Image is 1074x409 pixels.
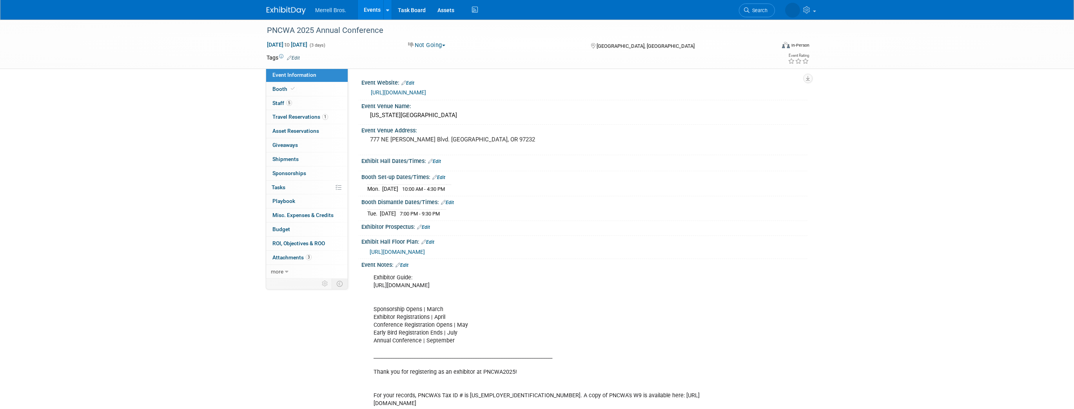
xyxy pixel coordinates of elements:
td: Mon. [367,185,382,193]
span: Tasks [272,184,285,190]
a: Staff5 [266,96,348,110]
td: Personalize Event Tab Strip [318,279,332,289]
span: Giveaways [272,142,298,148]
a: Edit [417,224,430,230]
img: ExhibitDay [267,7,306,14]
div: Event Rating [788,54,809,58]
span: ROI, Objectives & ROO [272,240,325,246]
td: [DATE] [380,210,396,218]
span: Staff [272,100,292,106]
div: Event Venue Address: [361,125,807,134]
span: Playbook [272,198,295,204]
a: Booth [266,82,348,96]
a: Edit [395,262,408,268]
div: PNCWA 2025 Annual Conference [264,24,763,38]
span: [DATE] [DATE] [267,41,308,48]
a: Search [739,4,775,17]
a: Giveaways [266,138,348,152]
a: more [266,265,348,279]
div: Exhibit Hall Dates/Times: [361,155,807,165]
a: Event Information [266,68,348,82]
div: Event Website: [361,77,807,87]
i: Booth reservation complete [291,87,295,91]
span: 10:00 AM - 4:30 PM [402,186,445,192]
a: Travel Reservations1 [266,110,348,124]
td: Toggle Event Tabs [332,279,348,289]
a: Misc. Expenses & Credits [266,208,348,222]
div: Booth Set-up Dates/Times: [361,171,807,181]
div: Booth Dismantle Dates/Times: [361,196,807,206]
div: Event Venue Name: [361,100,807,110]
a: [URL][DOMAIN_NAME] [370,249,425,255]
a: ROI, Objectives & ROO [266,237,348,250]
span: Search [749,7,767,13]
img: Brian Hertzog [785,3,800,18]
pre: 777 NE [PERSON_NAME] Blvd. [GEOGRAPHIC_DATA], OR 97232 [370,136,539,143]
img: Format-Inperson.png [782,42,790,48]
a: Budget [266,223,348,236]
td: Tue. [367,210,380,218]
span: Attachments [272,254,312,261]
a: Edit [428,159,441,164]
span: (3 days) [309,43,325,48]
span: Merrell Bros. [315,7,346,13]
a: Shipments [266,152,348,166]
a: Playbook [266,194,348,208]
div: Exhibit Hall Floor Plan: [361,236,807,246]
a: Edit [432,175,445,180]
span: [GEOGRAPHIC_DATA], [GEOGRAPHIC_DATA] [597,43,695,49]
span: Booth [272,86,296,92]
span: Budget [272,226,290,232]
span: Event Information [272,72,316,78]
div: In-Person [791,42,809,48]
span: Asset Reservations [272,128,319,134]
button: Not Going [405,41,448,49]
a: Edit [441,200,454,205]
a: Edit [287,55,300,61]
span: to [283,42,291,48]
span: more [271,268,283,275]
a: Sponsorships [266,166,348,180]
span: Misc. Expenses & Credits [272,212,334,218]
a: Attachments3 [266,251,348,264]
div: [US_STATE][GEOGRAPHIC_DATA] [367,109,802,121]
a: Asset Reservations [266,124,348,138]
a: Edit [401,80,414,86]
td: [DATE] [382,185,398,193]
span: 7:00 PM - 9:30 PM [400,211,440,217]
span: Shipments [272,156,299,162]
span: 1 [322,114,328,120]
div: Exhibitor Prospectus: [361,221,807,231]
span: Travel Reservations [272,114,328,120]
div: Event Format [729,41,809,52]
span: Sponsorships [272,170,306,176]
span: 5 [286,100,292,106]
a: [URL][DOMAIN_NAME] [371,89,426,96]
span: 3 [306,254,312,260]
a: Tasks [266,181,348,194]
div: Event Notes: [361,259,807,269]
td: Tags [267,54,300,62]
a: Edit [421,239,434,245]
